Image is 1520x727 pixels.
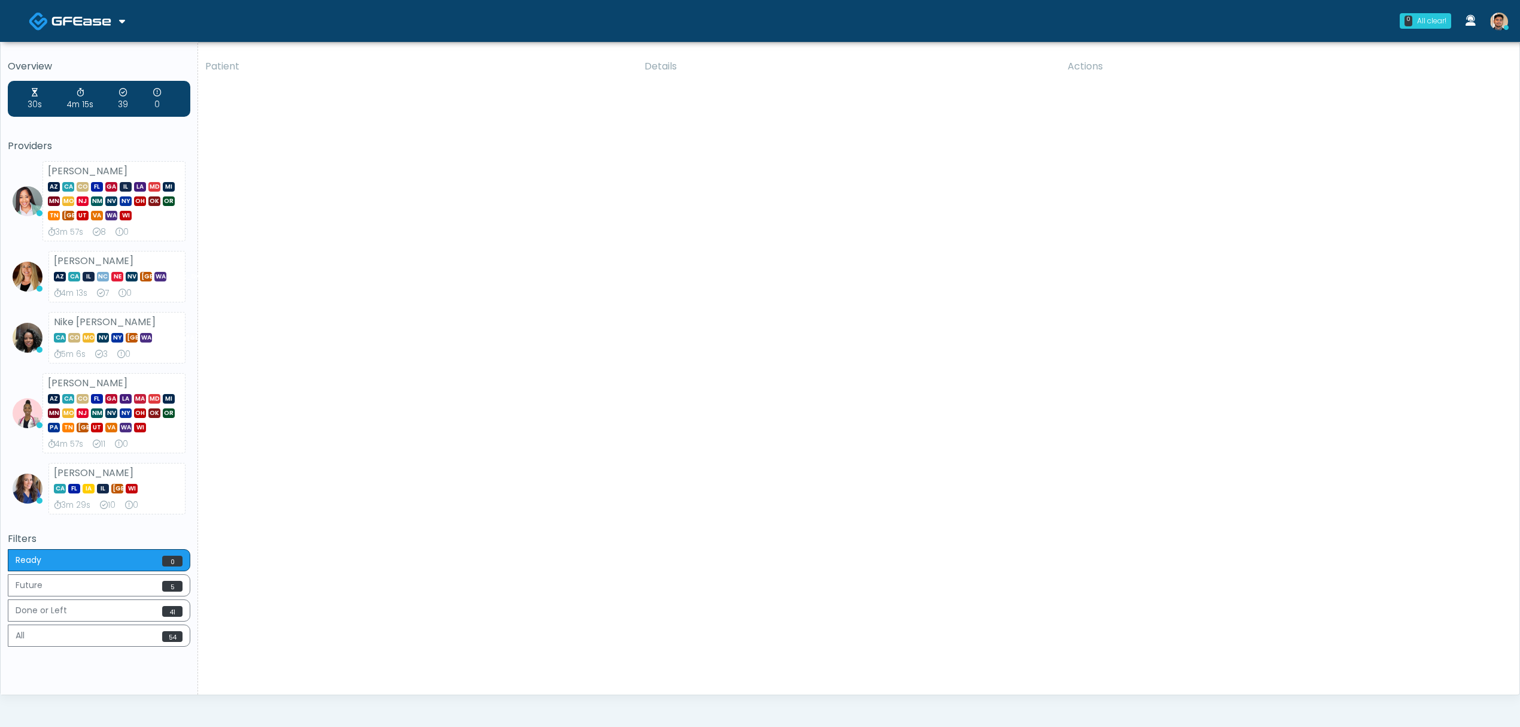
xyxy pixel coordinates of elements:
[162,631,183,642] span: 54
[1417,16,1446,26] div: All clear!
[8,574,190,596] button: Future5
[111,484,123,493] span: [GEOGRAPHIC_DATA]
[117,349,130,361] div: 0
[111,272,123,281] span: NE
[54,466,133,480] strong: [PERSON_NAME]
[13,186,42,216] img: Jennifer Ekeh
[29,1,125,40] a: Docovia
[105,196,117,206] span: NV
[48,164,127,178] strong: [PERSON_NAME]
[105,182,117,192] span: GA
[148,182,160,192] span: MD
[13,323,42,353] img: Nike Elizabeth Akinjero
[120,182,132,192] span: IL
[120,394,132,404] span: LA
[1060,52,1510,81] th: Actions
[77,408,89,418] span: NJ
[62,423,74,432] span: TN
[77,423,89,432] span: [GEOGRAPHIC_DATA]
[13,398,42,428] img: Janaira Villalobos
[68,484,80,493] span: FL
[48,394,60,404] span: AZ
[54,315,156,329] strong: Nike [PERSON_NAME]
[1393,8,1458,34] a: 0 All clear!
[95,349,108,361] div: 3
[162,606,183,617] span: 41
[62,408,74,418] span: MO
[8,534,190,544] h5: Filters
[134,182,146,192] span: LA
[115,226,129,238] div: 0
[77,394,89,404] span: CO
[54,333,66,343] span: CA
[83,484,95,493] span: IA
[8,599,190,622] button: Done or Left41
[148,196,160,206] span: OK
[162,581,183,592] span: 5
[91,196,103,206] span: NM
[153,87,161,111] div: 0
[140,333,152,343] span: WA
[118,287,132,299] div: 0
[62,211,74,220] span: [GEOGRAPHIC_DATA]
[111,333,123,343] span: NY
[134,196,146,206] span: OH
[134,408,146,418] span: OH
[97,484,109,493] span: IL
[140,272,152,281] span: [GEOGRAPHIC_DATA]
[91,408,103,418] span: NM
[28,87,42,111] div: 30s
[118,87,128,111] div: 39
[48,376,127,390] strong: [PERSON_NAME]
[198,52,637,81] th: Patient
[77,182,89,192] span: CO
[91,394,103,404] span: FL
[48,226,83,238] div: 3m 57s
[120,408,132,418] span: NY
[13,474,42,504] img: Kristin Adams
[163,408,175,418] span: OR
[126,484,138,493] span: WI
[97,287,109,299] div: 7
[126,272,138,281] span: NV
[54,254,133,268] strong: [PERSON_NAME]
[93,438,105,450] div: 11
[8,141,190,152] h5: Providers
[91,182,103,192] span: FL
[148,408,160,418] span: OK
[148,394,160,404] span: MD
[62,196,74,206] span: MO
[162,556,183,567] span: 0
[134,423,146,432] span: WI
[54,484,66,493] span: CA
[8,625,190,647] button: All54
[62,394,74,404] span: CA
[93,226,106,238] div: 8
[154,272,166,281] span: WA
[120,423,132,432] span: WA
[83,333,95,343] span: MO
[8,549,190,650] div: Basic example
[54,272,66,281] span: AZ
[91,423,103,432] span: UT
[77,196,89,206] span: NJ
[51,15,111,27] img: Docovia
[105,394,117,404] span: GA
[1490,13,1508,31] img: Kenner Medina
[29,11,48,31] img: Docovia
[115,438,128,450] div: 0
[97,272,109,281] span: NC
[105,423,117,432] span: VA
[637,52,1060,81] th: Details
[120,211,132,220] span: WI
[8,549,190,571] button: Ready0
[100,499,115,511] div: 10
[13,262,42,292] img: Meagan Petrek
[48,438,83,450] div: 4m 57s
[54,349,86,361] div: 5m 6s
[8,61,190,72] h5: Overview
[48,423,60,432] span: PA
[48,196,60,206] span: MN
[126,333,138,343] span: [GEOGRAPHIC_DATA]
[163,182,175,192] span: MI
